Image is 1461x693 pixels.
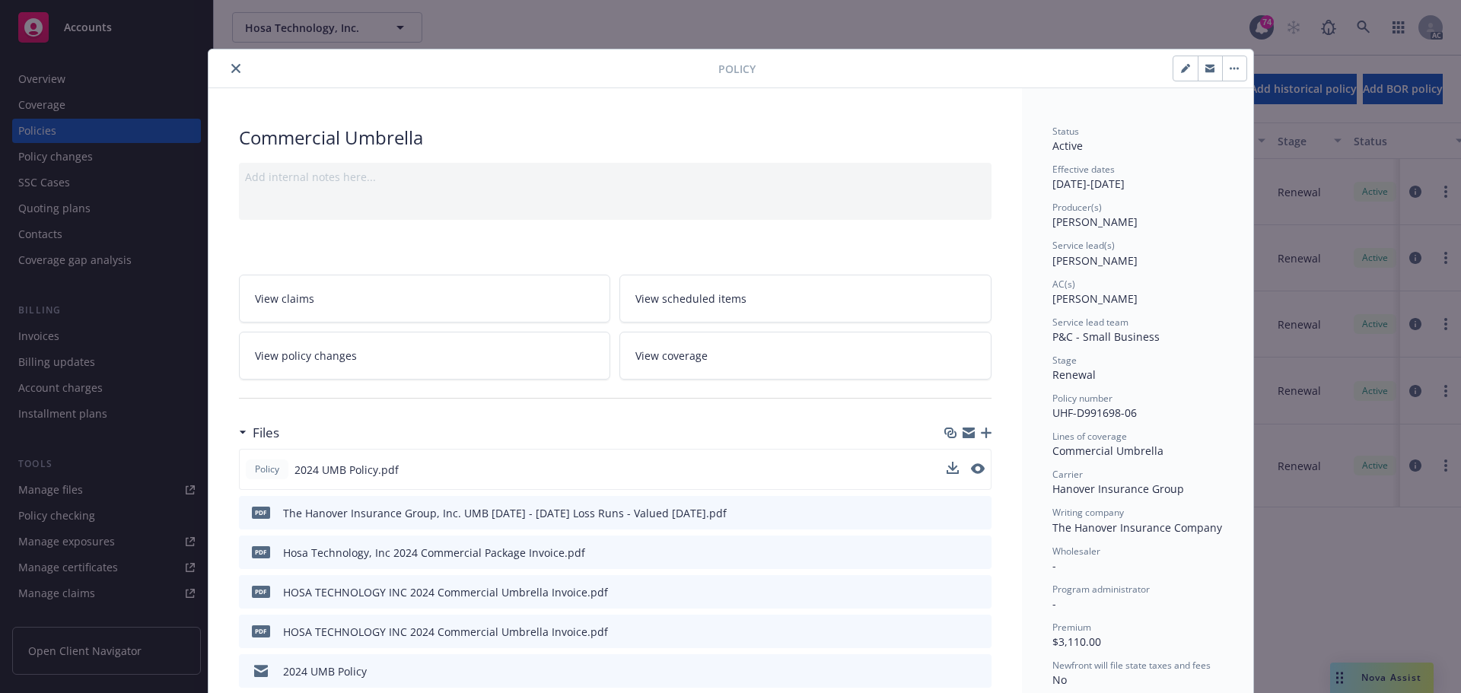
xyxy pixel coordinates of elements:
span: pdf [252,507,270,518]
button: preview file [972,545,985,561]
span: Policy [718,61,756,77]
button: download file [947,462,959,478]
span: Effective dates [1052,163,1115,176]
button: download file [947,663,960,679]
span: pdf [252,586,270,597]
span: [PERSON_NAME] [1052,215,1138,229]
div: Add internal notes here... [245,169,985,185]
div: Files [239,423,279,443]
span: 2024 UMB Policy.pdf [294,462,399,478]
button: download file [947,624,960,640]
button: preview file [972,663,985,679]
span: Program administrator [1052,583,1150,596]
div: [DATE] - [DATE] [1052,163,1223,192]
span: Premium [1052,621,1091,634]
span: Renewal [1052,367,1096,382]
div: Hosa Technology, Inc 2024 Commercial Package Invoice.pdf [283,545,585,561]
span: Hanover Insurance Group [1052,482,1184,496]
span: Carrier [1052,468,1083,481]
span: pdf [252,625,270,637]
button: preview file [972,505,985,521]
span: - [1052,558,1056,573]
span: Active [1052,138,1083,153]
button: preview file [972,624,985,640]
div: Commercial Umbrella [1052,443,1223,459]
span: $3,110.00 [1052,634,1101,649]
a: View coverage [619,332,992,380]
button: preview file [971,462,985,478]
span: Producer(s) [1052,201,1102,214]
span: Writing company [1052,506,1124,519]
span: Policy number [1052,392,1112,405]
button: preview file [972,584,985,600]
div: HOSA TECHNOLOGY INC 2024 Commercial Umbrella Invoice.pdf [283,584,608,600]
span: Lines of coverage [1052,430,1127,443]
div: HOSA TECHNOLOGY INC 2024 Commercial Umbrella Invoice.pdf [283,624,608,640]
span: Status [1052,125,1079,138]
div: The Hanover Insurance Group, Inc. UMB [DATE] - [DATE] Loss Runs - Valued [DATE].pdf [283,505,727,521]
div: Commercial Umbrella [239,125,992,151]
button: download file [947,505,960,521]
span: Policy [252,463,282,476]
span: AC(s) [1052,278,1075,291]
span: Service lead team [1052,316,1128,329]
span: View scheduled items [635,291,746,307]
span: No [1052,672,1067,687]
span: [PERSON_NAME] [1052,291,1138,306]
button: download file [947,545,960,561]
span: View claims [255,291,314,307]
span: pdf [252,546,270,558]
span: [PERSON_NAME] [1052,253,1138,268]
a: View scheduled items [619,275,992,323]
span: P&C - Small Business [1052,329,1160,344]
span: UHF-D991698-06 [1052,405,1137,420]
button: download file [947,462,959,474]
button: close [227,59,245,78]
a: View claims [239,275,611,323]
span: View coverage [635,348,708,364]
h3: Files [253,423,279,443]
span: Stage [1052,354,1077,367]
div: 2024 UMB Policy [283,663,367,679]
span: View policy changes [255,348,357,364]
button: preview file [971,463,985,474]
span: The Hanover Insurance Company [1052,520,1222,535]
span: Service lead(s) [1052,239,1115,252]
span: Newfront will file state taxes and fees [1052,659,1211,672]
button: download file [947,584,960,600]
a: View policy changes [239,332,611,380]
span: Wholesaler [1052,545,1100,558]
span: - [1052,596,1056,611]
